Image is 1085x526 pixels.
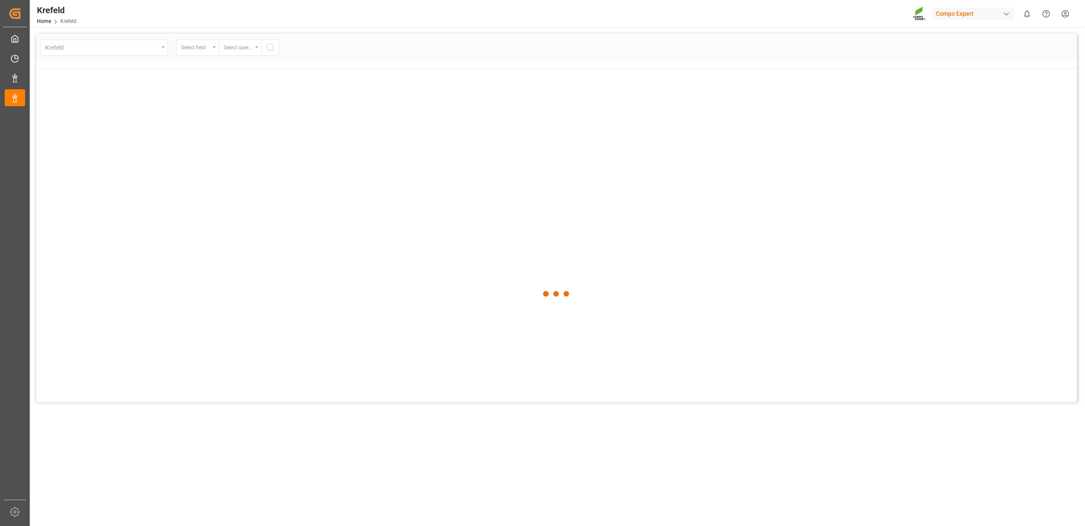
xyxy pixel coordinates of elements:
[932,6,1017,22] button: Compo Expert
[37,18,51,24] a: Home
[1037,4,1056,23] button: Help Center
[1017,4,1037,23] button: show 0 new notifications
[913,6,926,21] img: Screenshot%202023-09-29%20at%2010.02.21.png_1712312052.png
[932,8,1014,20] div: Compo Expert
[37,4,76,17] div: Krefeld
